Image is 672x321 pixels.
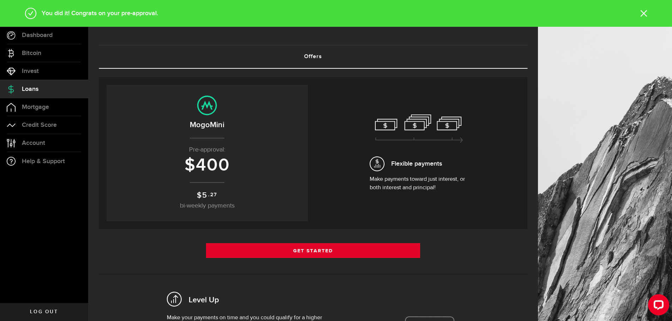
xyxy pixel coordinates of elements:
[370,175,468,192] p: Make payments toward just interest, or both interest and principal!
[206,243,420,258] a: Get Started
[22,32,53,38] span: Dashboard
[99,45,527,68] a: Offers
[197,191,202,200] span: $
[22,140,45,146] span: Account
[22,104,49,110] span: Mortgage
[189,295,219,306] h2: Level Up
[208,191,217,199] sup: .27
[30,309,58,314] span: Log out
[114,145,301,155] p: Pre-approval:
[114,119,301,131] h2: MogoMini
[37,9,640,18] div: You did it! Congrats on your pre-approval.
[642,291,672,321] iframe: LiveChat chat widget
[184,155,196,176] span: $
[196,155,230,176] span: 400
[180,203,235,209] span: bi-weekly payments
[202,191,207,200] span: 5
[22,86,38,92] span: Loans
[22,50,41,56] span: Bitcoin
[99,45,527,69] ul: Tabs Navigation
[391,159,442,168] span: Flexible payments
[22,68,39,74] span: Invest
[22,158,65,165] span: Help & Support
[22,122,57,128] span: Credit Score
